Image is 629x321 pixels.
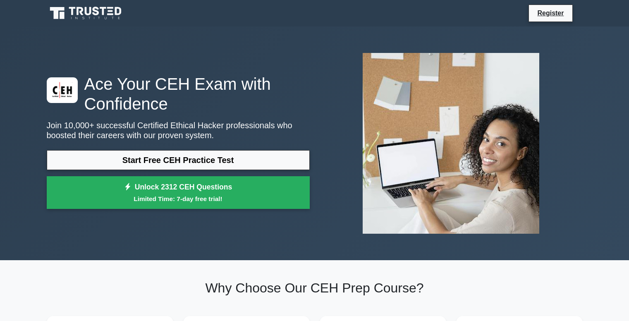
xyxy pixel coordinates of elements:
a: Register [532,8,569,18]
p: Join 10,000+ successful Certified Ethical Hacker professionals who boosted their careers with our... [47,120,310,140]
h1: Ace Your CEH Exam with Confidence [47,74,310,114]
a: Unlock 2312 CEH QuestionsLimited Time: 7-day free trial! [47,176,310,209]
h2: Why Choose Our CEH Prep Course? [47,280,583,296]
a: Start Free CEH Practice Test [47,150,310,170]
small: Limited Time: 7-day free trial! [57,194,299,204]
